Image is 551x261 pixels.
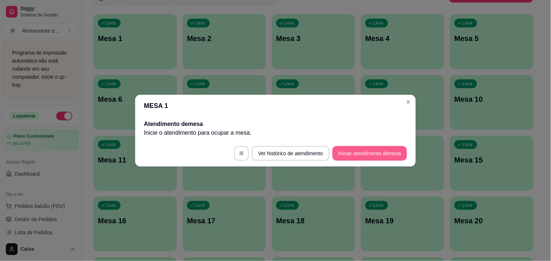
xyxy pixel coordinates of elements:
header: MESA 1 [135,95,416,117]
p: Inicie o atendimento para ocupar a mesa . [144,128,407,137]
h2: Atendimento de mesa [144,120,407,128]
button: Close [403,96,414,108]
button: Ver histórico de atendimento [252,146,330,161]
button: Iniciar atendimento demesa [332,146,407,161]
